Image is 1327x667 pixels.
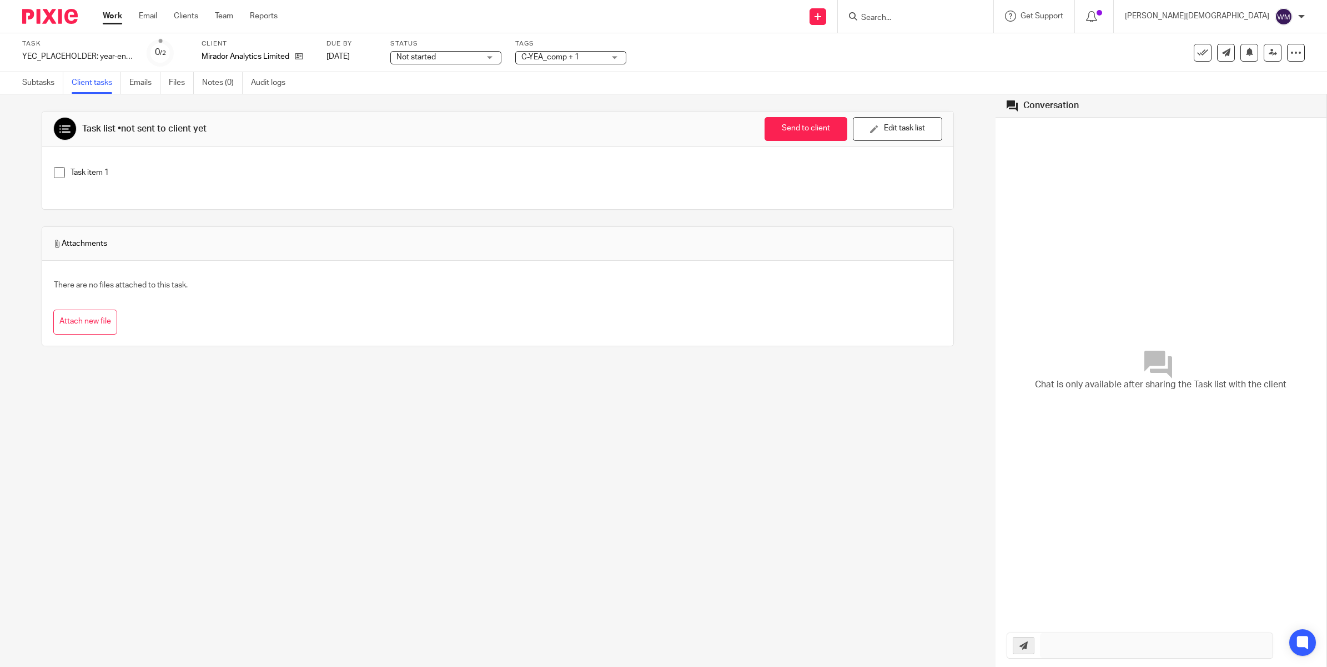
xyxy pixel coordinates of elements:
[155,46,166,59] div: 0
[250,11,278,22] a: Reports
[202,51,289,62] p: Mirador Analytics Limited
[326,39,376,48] label: Due by
[53,310,117,335] button: Attach new file
[22,72,63,94] a: Subtasks
[853,117,942,141] button: Edit task list
[139,11,157,22] a: Email
[396,53,436,61] span: Not started
[160,50,166,56] small: /2
[202,39,313,48] label: Client
[860,13,960,23] input: Search
[326,53,350,60] span: [DATE]
[72,72,121,94] a: Client tasks
[169,72,194,94] a: Files
[71,167,942,178] p: Task item 1
[54,281,188,289] span: There are no files attached to this task.
[174,11,198,22] a: Clients
[1125,11,1269,22] p: [PERSON_NAME][DEMOGRAPHIC_DATA]
[22,51,133,62] div: YEC_PLACEHOLDER: year-end FRS102 accounts company
[103,11,122,22] a: Work
[22,9,78,24] img: Pixie
[53,238,107,249] span: Attachments
[765,117,847,141] button: Send to client
[390,39,501,48] label: Status
[22,39,133,48] label: Task
[82,123,207,135] div: Task list •
[1275,8,1293,26] img: svg%3E
[521,53,579,61] span: C-YEA_comp + 1
[121,124,207,133] span: not sent to client yet
[1035,378,1286,391] span: Chat is only available after sharing the Task list with the client
[202,72,243,94] a: Notes (0)
[515,39,626,48] label: Tags
[1021,12,1063,20] span: Get Support
[215,11,233,22] a: Team
[251,72,294,94] a: Audit logs
[129,72,160,94] a: Emails
[1023,100,1079,112] div: Conversation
